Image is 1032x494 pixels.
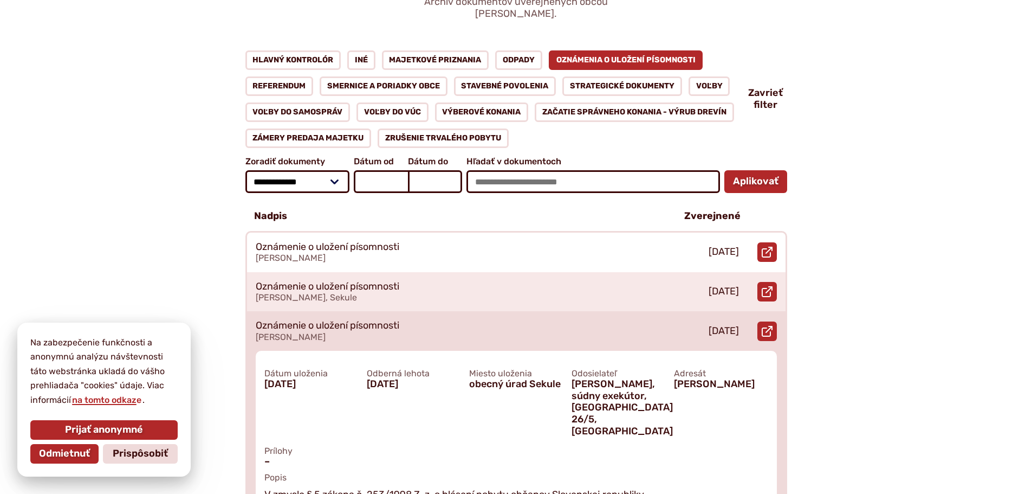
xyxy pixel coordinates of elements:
span: Prispôsobiť [113,448,168,460]
p: Na zabezpečenie funkčnosti a anonymnú analýzu návštevnosti táto webstránka ukladá do vášho prehli... [30,336,178,407]
a: Smernice a poriadky obce [320,76,447,96]
button: Zavrieť filter [748,87,787,111]
a: Odpady [495,50,542,70]
span: [PERSON_NAME] [256,253,326,263]
a: Referendum [245,76,314,96]
button: Aplikovať [724,170,787,193]
span: Dátum uloženia [264,368,358,378]
a: Zrušenie trvalého pobytu [378,129,509,148]
p: [DATE] [709,325,739,337]
p: [DATE] [709,246,739,258]
a: Stavebné povolenia [454,76,556,96]
span: [PERSON_NAME] [256,332,326,342]
span: Odosielateľ [572,368,665,378]
a: Iné [347,50,375,70]
input: Dátum do [408,170,462,193]
span: Zoradiť dokumenty [245,157,350,166]
span: [DATE] [264,378,358,390]
span: Prílohy [264,446,768,456]
input: Dátum od [354,170,408,193]
p: Oznámenie o uložení písomnosti [256,241,399,253]
a: Oznámenia o uložení písomnosti [549,50,703,70]
button: Prijať anonymné [30,420,178,440]
span: Miesto uloženia [469,368,563,378]
a: na tomto odkaze [71,395,142,405]
span: Dátum od [354,157,408,166]
a: Strategické dokumenty [562,76,682,96]
p: [DATE] [709,286,739,298]
select: Zoradiť dokumenty [245,170,350,193]
a: Voľby do samospráv [245,102,351,122]
span: [DATE] [367,378,460,390]
p: Nadpis [254,210,287,222]
span: Odmietnuť [39,448,90,460]
span: obecný úrad Sekule [469,378,563,390]
a: Hlavný kontrolór [245,50,341,70]
a: Začatie správneho konania - výrub drevín [535,102,734,122]
p: Oznámenie o uložení písomnosti [256,320,399,332]
p: Zverejnené [684,210,741,222]
span: Popis [264,472,768,483]
span: [PERSON_NAME] [674,378,768,390]
a: Zámery predaja majetku [245,129,372,148]
span: Zavrieť filter [748,87,783,111]
span: Odberná lehota [367,368,460,378]
span: Prijať anonymné [65,424,143,436]
a: Majetkové priznania [382,50,489,70]
p: Oznámenie o uložení písomnosti [256,281,399,293]
span: [PERSON_NAME], Sekule [256,292,357,303]
span: Hľadať v dokumentoch [466,157,719,166]
span: – [264,456,768,468]
span: Dátum do [408,157,462,166]
a: Voľby [689,76,730,96]
input: Hľadať v dokumentoch [466,170,719,193]
span: [PERSON_NAME], súdny exekútor, [GEOGRAPHIC_DATA] 26/5, [GEOGRAPHIC_DATA] [572,378,665,437]
span: Adresát [674,368,768,378]
a: Výberové konania [435,102,529,122]
a: Voľby do VÚC [356,102,429,122]
button: Prispôsobiť [103,444,178,464]
button: Odmietnuť [30,444,99,464]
